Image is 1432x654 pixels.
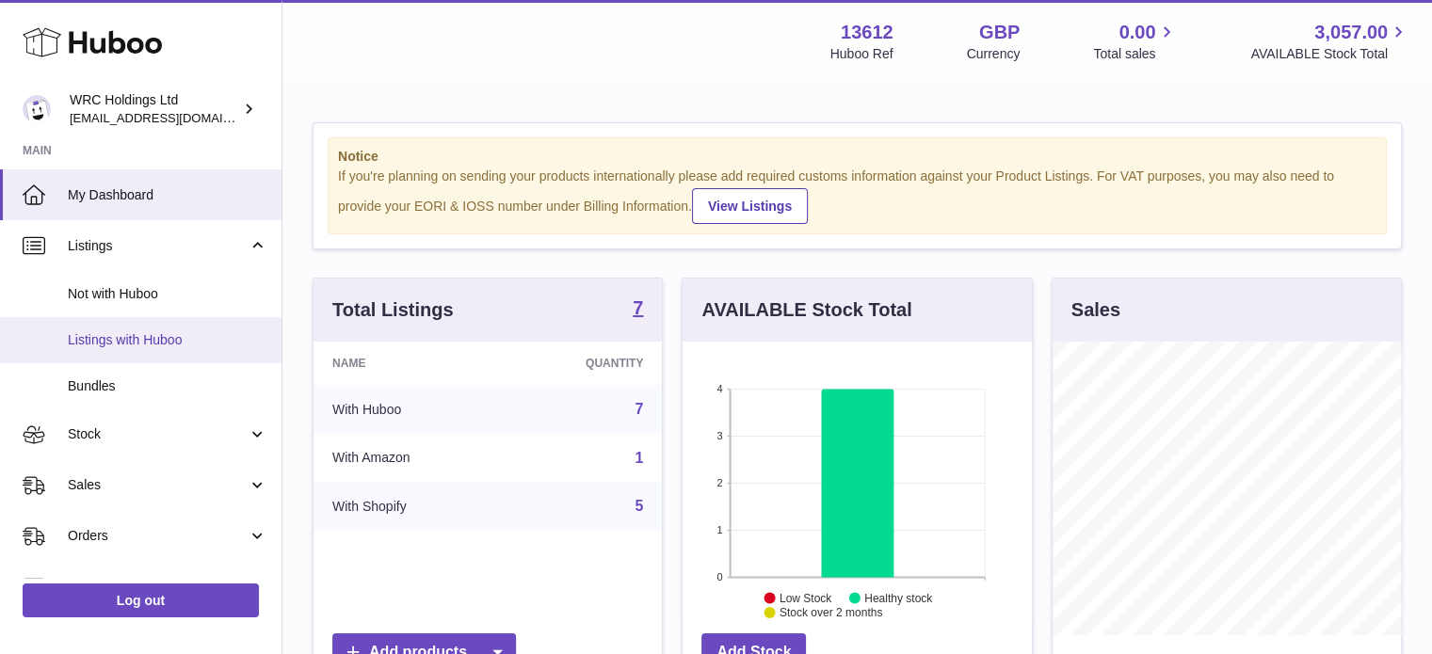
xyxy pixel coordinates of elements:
[717,571,723,582] text: 0
[1093,45,1177,63] span: Total sales
[1314,20,1388,45] span: 3,057.00
[1119,20,1156,45] span: 0.00
[717,430,723,441] text: 3
[633,298,643,321] a: 7
[338,167,1376,224] div: If you're planning on sending your products internationally please add required customs informati...
[717,383,723,394] text: 4
[314,385,505,434] td: With Huboo
[635,450,643,466] a: 1
[864,591,933,604] text: Healthy stock
[23,95,51,123] img: internalAdmin-13612@internal.huboo.com
[967,45,1021,63] div: Currency
[68,237,248,255] span: Listings
[68,186,267,204] span: My Dashboard
[780,606,882,619] text: Stock over 2 months
[314,342,505,385] th: Name
[68,285,267,303] span: Not with Huboo
[23,583,259,617] a: Log out
[505,342,663,385] th: Quantity
[314,434,505,483] td: With Amazon
[979,20,1020,45] strong: GBP
[841,20,893,45] strong: 13612
[717,477,723,488] text: 2
[692,188,808,224] a: View Listings
[1071,297,1120,323] h3: Sales
[314,482,505,531] td: With Shopify
[68,377,267,395] span: Bundles
[780,591,832,604] text: Low Stock
[70,110,277,125] span: [EMAIL_ADDRESS][DOMAIN_NAME]
[830,45,893,63] div: Huboo Ref
[332,297,454,323] h3: Total Listings
[1093,20,1177,63] a: 0.00 Total sales
[635,498,643,514] a: 5
[68,578,267,596] span: Usage
[633,298,643,317] strong: 7
[68,331,267,349] span: Listings with Huboo
[68,527,248,545] span: Orders
[701,297,911,323] h3: AVAILABLE Stock Total
[338,148,1376,166] strong: Notice
[68,425,248,443] span: Stock
[68,476,248,494] span: Sales
[1250,20,1409,63] a: 3,057.00 AVAILABLE Stock Total
[1250,45,1409,63] span: AVAILABLE Stock Total
[70,91,239,127] div: WRC Holdings Ltd
[635,401,643,417] a: 7
[717,524,723,535] text: 1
